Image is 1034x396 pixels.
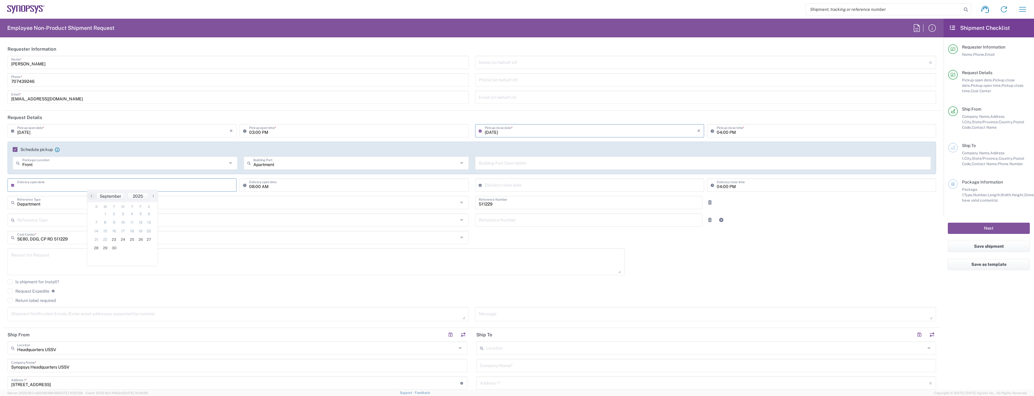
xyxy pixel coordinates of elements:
span: 27 [145,235,153,244]
span: Package 1: [962,187,977,197]
th: weekday [110,204,119,210]
span: 14 [92,227,101,235]
th: weekday [145,204,153,210]
span: Width, [1001,193,1012,197]
span: 30 [110,244,119,252]
span: Phone Number [998,162,1023,166]
th: weekday [92,204,101,210]
span: 17 [119,227,128,235]
i: × [230,126,233,136]
span: Ship To [962,143,976,148]
span: Email [985,52,995,57]
span: 15 [101,227,110,235]
span: Height, [1012,193,1024,197]
label: Is shipment for Install? [8,279,59,284]
button: September [96,193,124,200]
span: Pickup open time, [971,83,1001,88]
a: Support [400,391,415,394]
span: Contact Name, [972,162,998,166]
span: Company Name, [962,114,990,119]
label: Request Expedite [8,289,49,294]
span: 24 [119,235,128,244]
span: Name, [962,52,973,57]
button: Save shipment [948,241,1030,252]
h2: Shipment Checklist [949,24,1010,32]
span: 26 [136,235,145,244]
a: Remove Reference [706,216,714,224]
span: Length, [988,193,1001,197]
th: weekday [119,204,128,210]
span: 9 [110,218,119,227]
th: weekday [136,204,145,210]
span: Requester Information [962,45,1005,49]
span: September [100,194,121,199]
a: Feedback [415,391,430,394]
span: 16 [110,227,119,235]
span: 2 [110,210,119,218]
span: 2025 [133,194,143,199]
span: 25 [127,235,136,244]
span: State/Province, [972,120,999,124]
input: Shipment, tracking or reference number [806,4,962,15]
a: Remove Reference [706,198,714,207]
button: Save as template [948,259,1030,270]
span: 29 [101,244,110,252]
h2: Request Details [8,115,42,121]
span: 13 [145,218,153,227]
span: 1 [101,210,110,218]
span: 28 [92,244,101,252]
button: 2025 [127,193,149,200]
span: 20 [145,227,153,235]
span: 4 [127,210,136,218]
span: City, [964,156,972,161]
span: Company Name, [962,151,990,155]
button: ‹ [87,193,96,200]
h2: Ship From [8,332,30,338]
button: › [149,193,158,200]
span: Ship From [962,107,981,112]
span: 21 [92,235,101,244]
span: 11 [127,218,136,227]
span: 18 [127,227,136,235]
span: Copyright © [DATE]-[DATE] Agistix Inc., All Rights Reserved [934,390,1027,396]
span: Country, [999,156,1013,161]
span: 22 [101,235,110,244]
span: 5 [136,210,145,218]
span: Client: 2025.19.0-1f462a1 [85,391,148,395]
bs-datepicker-navigation-view: ​ ​ ​ [87,193,158,200]
span: Package Information [962,180,1003,184]
th: weekday [127,204,136,210]
span: Type, [964,193,973,197]
h2: Ship To [476,332,492,338]
span: 10 [119,218,128,227]
span: 23 [110,235,119,244]
span: Pickup open date, [962,78,993,82]
i: × [697,126,700,136]
span: Cost Center [971,89,991,93]
span: State/Province, [972,156,999,161]
span: 7 [92,218,101,227]
span: ‹ [87,192,96,200]
span: Contact Name [972,125,997,130]
bs-datepicker-container: calendar [87,190,158,266]
span: 8 [101,218,110,227]
span: › [149,192,158,200]
a: Add Reference [717,216,725,224]
span: [DATE] 10:22:58 [58,391,83,395]
span: 19 [136,227,145,235]
span: Country, [999,120,1013,124]
span: Server: 2025.19.0-b9208248b56 [7,391,83,395]
label: Schedule pickup [13,147,53,152]
h2: Requester Information [8,46,56,52]
th: weekday [101,204,110,210]
span: 6 [145,210,153,218]
button: Next [948,223,1030,234]
span: Request Details [962,70,992,75]
span: City, [964,120,972,124]
span: Number, [973,193,988,197]
span: [DATE] 10:06:59 [124,391,148,395]
label: Return label required [8,298,56,303]
h2: Employee Non-Product Shipment Request [7,24,114,32]
span: 3 [119,210,128,218]
span: 12 [136,218,145,227]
